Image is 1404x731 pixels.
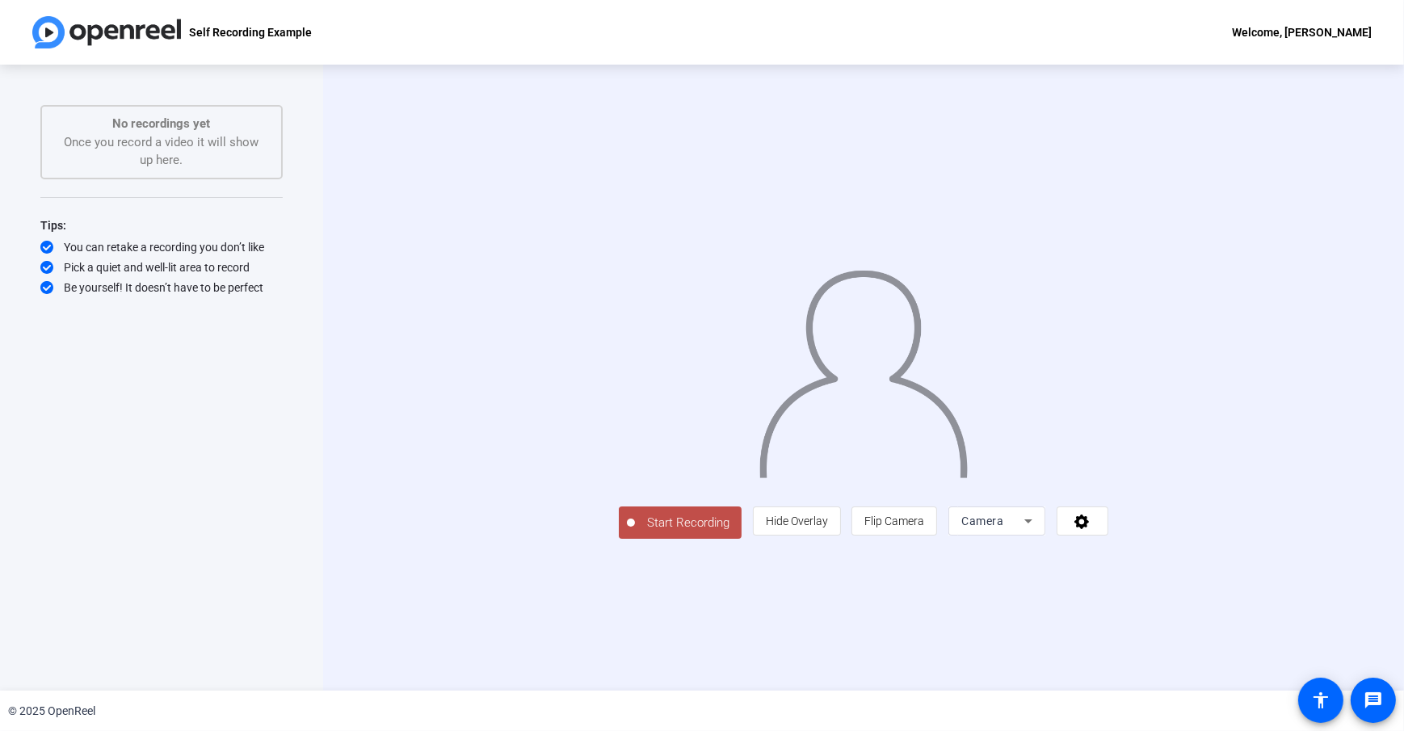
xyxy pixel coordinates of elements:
button: Flip Camera [851,506,937,536]
button: Start Recording [619,506,742,539]
div: Welcome, [PERSON_NAME] [1232,23,1372,42]
div: Be yourself! It doesn’t have to be perfect [40,279,283,296]
span: Hide Overlay [766,515,828,527]
mat-icon: accessibility [1311,691,1330,710]
img: overlay [758,258,969,478]
img: OpenReel logo [32,16,181,48]
button: Hide Overlay [753,506,841,536]
span: Flip Camera [864,515,924,527]
p: No recordings yet [58,115,265,133]
div: © 2025 OpenReel [8,703,95,720]
span: Camera [961,515,1003,527]
div: Tips: [40,216,283,235]
div: You can retake a recording you don’t like [40,239,283,255]
div: Pick a quiet and well-lit area to record [40,259,283,275]
div: Once you record a video it will show up here. [58,115,265,170]
span: Start Recording [635,514,742,532]
mat-icon: message [1364,691,1383,710]
p: Self Recording Example [189,23,312,42]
